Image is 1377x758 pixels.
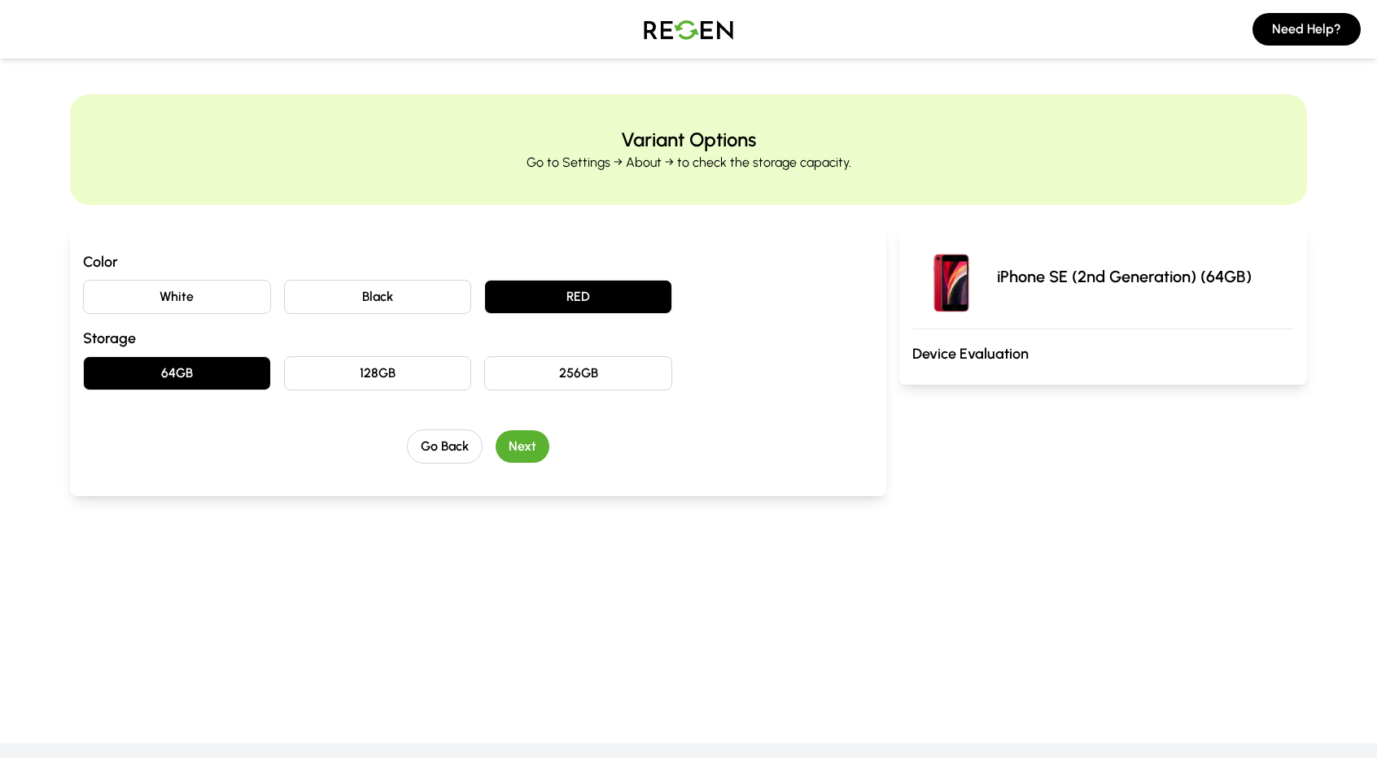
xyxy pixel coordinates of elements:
[83,327,873,350] h3: Storage
[527,153,851,172] p: Go to Settings → About → to check the storage capacity.
[284,356,472,390] button: 128GB
[484,280,672,314] button: RED
[407,429,483,464] button: Go Back
[912,342,1294,365] h3: Device Evaluation
[1252,13,1361,46] button: Need Help?
[496,430,549,463] button: Next
[621,127,756,153] h2: Variant Options
[484,356,672,390] button: 256GB
[997,265,1252,288] p: iPhone SE (2nd Generation) (64GB)
[912,237,990,316] img: iPhone SE (2nd Generation)
[83,250,873,273] h3: Color
[83,280,271,314] button: White
[284,280,472,314] button: Black
[83,356,271,390] button: 64GB
[632,7,745,52] img: Logo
